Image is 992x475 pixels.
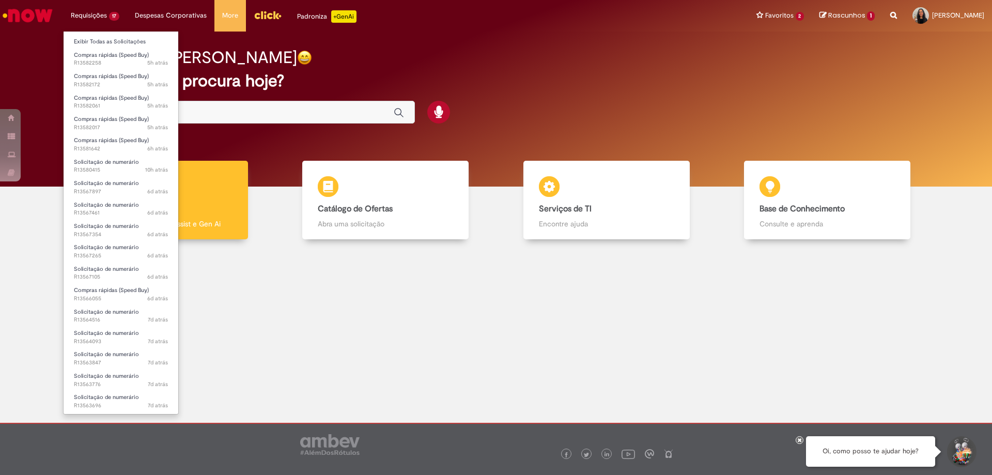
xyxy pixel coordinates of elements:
[74,316,168,324] span: R13564516
[147,59,168,67] span: 5h atrás
[1,5,54,26] img: ServiceNow
[74,380,168,389] span: R13563776
[806,436,935,467] div: Oi, como posso te ajudar hoje?
[717,161,938,240] a: Base de Conhecimento Consulte e aprenda
[74,81,168,89] span: R13582172
[74,359,168,367] span: R13563847
[64,93,178,112] a: Aberto R13582061 : Compras rápidas (Speed Buy)
[147,81,168,88] time: 30/09/2025 15:06:00
[74,102,168,110] span: R13582061
[828,10,865,20] span: Rascunhos
[275,161,497,240] a: Catálogo de Ofertas Abra uma solicitação
[74,72,149,80] span: Compras rápidas (Speed Buy)
[147,231,168,238] time: 25/09/2025 15:28:19
[539,219,674,229] p: Encontre ajuda
[64,114,178,133] a: Aberto R13582017 : Compras rápidas (Speed Buy)
[148,316,168,324] span: 7d atrás
[147,81,168,88] span: 5h atrás
[605,452,610,458] img: logo_footer_linkedin.png
[147,145,168,152] time: 30/09/2025 13:56:56
[318,219,453,229] p: Abra uma solicitação
[64,157,178,176] a: Aberto R13580415 : Solicitação de numerário
[63,31,179,415] ul: Requisições
[147,209,168,217] time: 25/09/2025 15:43:37
[147,252,168,259] time: 25/09/2025 15:15:35
[148,316,168,324] time: 24/09/2025 17:38:35
[318,204,393,214] b: Catálogo de Ofertas
[74,222,139,230] span: Solicitação de numerário
[946,436,977,467] button: Iniciar Conversa de Suporte
[74,243,139,251] span: Solicitação de numerário
[64,349,178,368] a: Aberto R13563847 : Solicitação de numerário
[64,50,178,69] a: Aberto R13582258 : Compras rápidas (Speed Buy)
[148,359,168,366] span: 7d atrás
[74,329,139,337] span: Solicitação de numerário
[148,402,168,409] span: 7d atrás
[74,179,139,187] span: Solicitação de numerário
[564,452,569,457] img: logo_footer_facebook.png
[148,338,168,345] span: 7d atrás
[148,380,168,388] span: 7d atrás
[74,393,139,401] span: Solicitação de numerário
[64,200,178,219] a: Aberto R13567461 : Solicitação de numerário
[147,59,168,67] time: 30/09/2025 15:19:56
[64,392,178,411] a: Aberto R13563696 : Solicitação de numerário
[74,115,149,123] span: Compras rápidas (Speed Buy)
[89,49,297,67] h2: Boa noite, [PERSON_NAME]
[74,231,168,239] span: R13567354
[297,50,312,65] img: happy-face.png
[64,135,178,154] a: Aberto R13581642 : Compras rápidas (Speed Buy)
[932,11,984,20] span: [PERSON_NAME]
[74,188,168,196] span: R13567897
[74,286,149,294] span: Compras rápidas (Speed Buy)
[74,124,168,132] span: R13582017
[147,124,168,131] span: 5h atrás
[74,273,168,281] span: R13567105
[74,308,139,316] span: Solicitação de numerário
[74,265,139,273] span: Solicitação de numerário
[74,158,139,166] span: Solicitação de numerário
[867,11,875,21] span: 1
[145,166,168,174] time: 30/09/2025 10:19:02
[148,359,168,366] time: 24/09/2025 16:01:28
[147,102,168,110] span: 5h atrás
[645,449,654,458] img: logo_footer_workplace.png
[64,328,178,347] a: Aberto R13564093 : Solicitação de numerário
[74,94,149,102] span: Compras rápidas (Speed Buy)
[74,402,168,410] span: R13563696
[664,449,673,458] img: logo_footer_naosei.png
[64,307,178,326] a: Aberto R13564516 : Solicitação de numerário
[147,295,168,302] time: 25/09/2025 11:15:04
[584,452,589,457] img: logo_footer_twitter.png
[539,204,592,214] b: Serviços de TI
[145,166,168,174] span: 10h atrás
[64,71,178,90] a: Aberto R13582172 : Compras rápidas (Speed Buy)
[760,219,895,229] p: Consulte e aprenda
[147,209,168,217] span: 6d atrás
[64,242,178,261] a: Aberto R13567265 : Solicitação de numerário
[622,447,635,461] img: logo_footer_youtube.png
[148,338,168,345] time: 24/09/2025 16:35:00
[74,59,168,67] span: R13582258
[74,350,139,358] span: Solicitação de numerário
[89,72,903,90] h2: O que você procura hoje?
[760,204,845,214] b: Base de Conhecimento
[74,209,168,217] span: R13567461
[74,145,168,153] span: R13581642
[74,51,149,59] span: Compras rápidas (Speed Buy)
[64,178,178,197] a: Aberto R13567897 : Solicitação de numerário
[109,12,119,21] span: 17
[765,10,794,21] span: Favoritos
[496,161,717,240] a: Serviços de TI Encontre ajuda
[64,221,178,240] a: Aberto R13567354 : Solicitação de numerário
[64,285,178,304] a: Aberto R13566055 : Compras rápidas (Speed Buy)
[64,36,178,48] a: Exibir Todas as Solicitações
[819,11,875,21] a: Rascunhos
[147,252,168,259] span: 6d atrás
[147,102,168,110] time: 30/09/2025 14:49:28
[300,434,360,455] img: logo_footer_ambev_rotulo_gray.png
[71,10,107,21] span: Requisições
[147,188,168,195] span: 6d atrás
[147,273,168,281] span: 6d atrás
[148,402,168,409] time: 24/09/2025 15:38:10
